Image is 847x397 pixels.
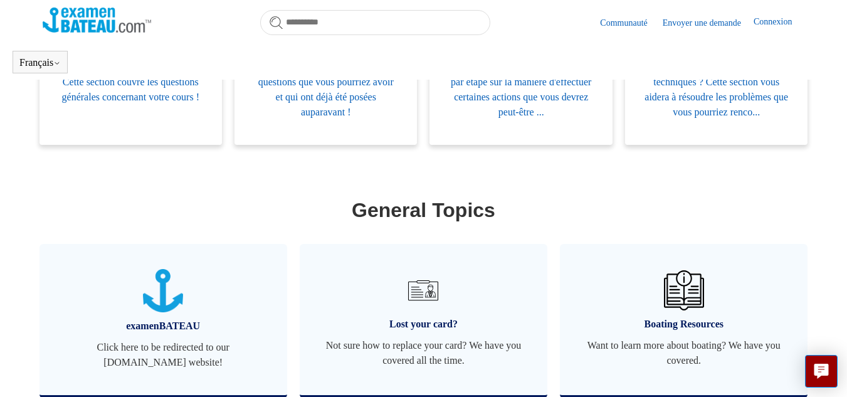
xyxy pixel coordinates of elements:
[579,338,789,368] span: Want to learn more about boating? We have you covered.
[260,10,490,35] input: Rechercher
[663,16,754,29] a: Envoyer une demande
[19,57,61,68] button: Français
[300,244,547,395] a: Lost your card? Not sure how to replace your card? We have you covered all the time.
[579,317,789,332] span: Boating Resources
[664,270,704,310] img: 01JHREV2E6NG3DHE8VTG8QH796
[58,75,203,105] span: Cette section couvre les questions générales concernant votre cours !
[448,60,593,120] span: Vous trouverez ici des guides étape par étape sur la manière d'effectuer certaines actions que vo...
[143,269,183,312] img: 01JTNN85WSQ5FQ6HNXPDSZ7SRA
[58,319,268,334] span: examenBATEAU
[805,355,838,388] button: Live chat
[43,8,151,33] img: Page d’accueil du Centre d’aide Examen Bateau
[318,317,529,332] span: Lost your card?
[253,60,398,120] span: Cette section répondra aux questions que vous pourriez avoir et qui ont déjà été posées auparavant !
[58,340,268,370] span: Click here to be redirected to our [DOMAIN_NAME] website!
[39,244,287,395] a: examenBATEAU Click here to be redirected to our [DOMAIN_NAME] website!
[600,16,660,29] a: Communauté
[754,15,804,30] a: Connexion
[403,270,443,310] img: 01JRG6G4NA4NJ1BVG8MJM761YH
[318,338,529,368] span: Not sure how to replace your card? We have you covered all the time.
[560,244,808,395] a: Boating Resources Want to learn more about boating? We have you covered.
[43,195,805,225] h1: General Topics
[644,60,789,120] span: Vous rencontrez des problèmes techniques ? Cette section vous aidera à résoudre les problèmes que...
